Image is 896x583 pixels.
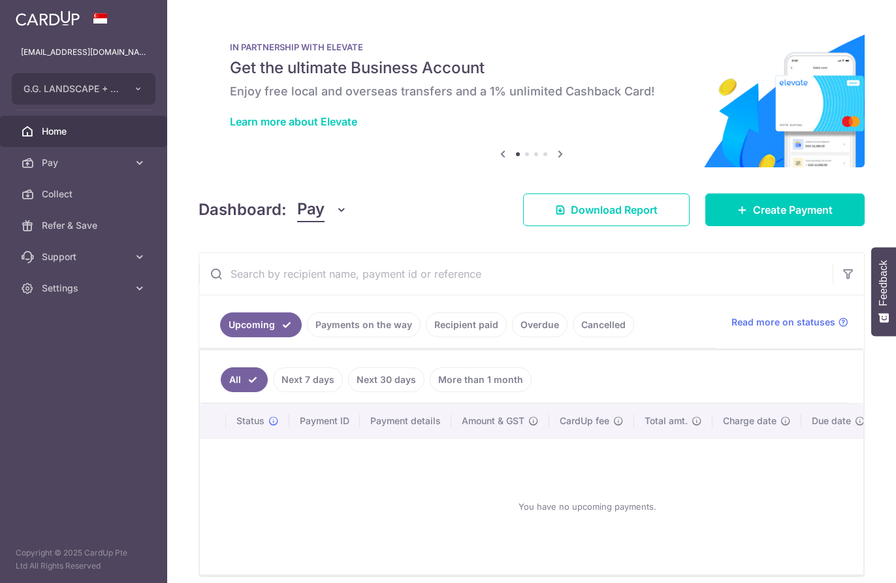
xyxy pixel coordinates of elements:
a: Next 30 days [348,367,424,392]
p: IN PARTNERSHIP WITH ELEVATE [230,42,833,52]
a: Overdue [512,312,568,337]
span: Download Report [571,202,658,218]
a: Create Payment [705,193,865,226]
span: Feedback [878,260,889,306]
img: Renovation banner [199,21,865,167]
button: Feedback - Show survey [871,247,896,336]
span: Read more on statuses [731,316,835,329]
span: Due date [812,414,851,427]
p: [EMAIL_ADDRESS][DOMAIN_NAME] [21,46,146,59]
a: Download Report [523,193,690,226]
span: CardUp fee [560,414,609,427]
span: Pay [42,156,128,169]
span: Amount & GST [462,414,524,427]
a: Recipient paid [426,312,507,337]
span: Status [236,414,264,427]
button: Pay [297,197,347,222]
span: Support [42,250,128,263]
h6: Enjoy free local and overseas transfers and a 1% unlimited Cashback Card! [230,84,833,99]
span: Settings [42,282,128,295]
a: All [221,367,268,392]
span: Charge date [723,414,776,427]
h5: Get the ultimate Business Account [230,58,833,78]
input: Search by recipient name, payment id or reference [199,253,833,295]
span: Collect [42,188,128,201]
a: Learn more about Elevate [230,115,357,128]
a: Cancelled [573,312,634,337]
th: Payment details [360,404,451,438]
button: G.G. LANDSCAPE + CONSTRUCTION PTE LTD [12,73,155,105]
span: Pay [297,197,325,222]
a: Read more on statuses [731,316,848,329]
h4: Dashboard: [199,198,287,222]
a: More than 1 month [430,367,532,392]
span: Home [42,125,128,138]
img: CardUp [16,10,80,26]
span: G.G. LANDSCAPE + CONSTRUCTION PTE LTD [24,82,120,95]
a: Upcoming [220,312,302,337]
span: Create Payment [753,202,833,218]
a: Next 7 days [273,367,343,392]
a: Payments on the way [307,312,421,337]
th: Payment ID [289,404,360,438]
span: Refer & Save [42,219,128,232]
span: Total amt. [645,414,688,427]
